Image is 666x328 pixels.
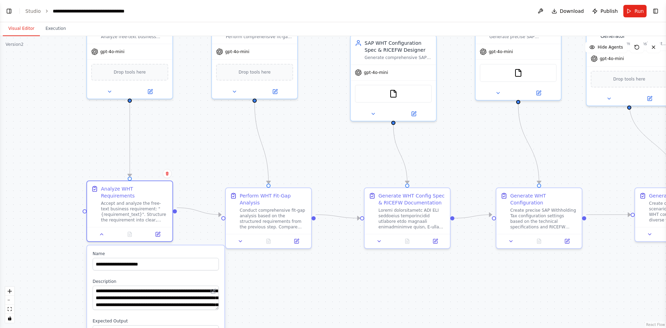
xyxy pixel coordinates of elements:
[5,314,14,323] button: toggle interactivity
[86,14,173,99] div: Analyze free-text business requirements for SAP Withholding Tax automation and structure them int...
[101,201,168,223] div: Accept and analyze the free-text business requirement: "{requirement_text}". Structure the requir...
[365,40,432,53] div: SAP WHT Configuration Spec & RICEFW Designer
[489,34,557,40] div: Generate precise SAP Withholding Tax configuration settings in YAML format with specific Tcodes, ...
[25,8,41,14] a: Studio
[255,87,294,96] button: Open in side panel
[510,192,578,206] div: Generate WHT Configuration
[510,208,578,230] div: Create precise SAP Withholding Tax configuration settings based on the technical specifications a...
[101,34,168,40] div: Analyze free-text business requirements for SAP Withholding Tax automation and structure them int...
[585,42,627,53] button: Hide Agents
[130,87,170,96] button: Open in side panel
[5,296,14,305] button: zoom out
[225,49,249,54] span: gpt-4o-mini
[211,21,298,99] div: Perform comprehensive fit-gap analysis between business requirements and SAP standard WHT functio...
[600,56,624,61] span: gpt-4o-mini
[93,279,219,284] label: Description
[4,6,14,16] button: Show left sidebar
[163,169,172,178] button: Delete node
[100,49,125,54] span: gpt-4o-mini
[634,8,644,15] span: Run
[423,237,447,245] button: Open in side panel
[239,69,271,76] span: Drop tools here
[613,76,646,83] span: Drop tools here
[454,211,492,222] g: Edge from 48804965-f322-4859-9826-c4e23a69c261 to 59fb576d-0266-49ce-aba3-f5ff9e44fed2
[114,69,146,76] span: Drop tools here
[316,211,360,222] g: Edge from e72ed3a6-e16e-4831-b1cf-6fd76fbcac95 to 48804965-f322-4859-9826-c4e23a69c261
[225,187,312,249] div: Perform WHT Fit-Gap AnalysisConduct comprehensive fit-gap analysis based on the structured requir...
[284,237,308,245] button: Open in side panel
[240,208,307,230] div: Conduct comprehensive fit-gap analysis based on the structured requirements from the previous ste...
[519,89,558,97] button: Open in side panel
[350,35,437,121] div: SAP WHT Configuration Spec & RICEFW DesignerGenerate comprehensive SAP WHT technical configuratio...
[560,8,584,15] span: Download
[378,192,446,206] div: Generate WHT Config Spec & RICEFW Documentation
[364,187,451,249] div: Generate WHT Config Spec & RICEFW DocumentationLoremi dolorsitametc ADI ELI seddoeius temporincid...
[598,44,623,50] span: Hide Agents
[586,211,631,218] g: Edge from 59fb576d-0266-49ce-aba3-f5ff9e44fed2 to 87409923-7149-4891-8fc6-6fa18076367f
[254,237,283,245] button: No output available
[393,237,422,245] button: No output available
[589,5,621,17] button: Publish
[25,8,131,15] nav: breadcrumb
[3,22,40,36] button: Visual Editor
[364,70,388,75] span: gpt-4o-mini
[390,125,411,184] g: Edge from c56229cd-8953-4066-b8f5-ff254d3a529b to 48804965-f322-4859-9826-c4e23a69c261
[389,90,398,98] img: FileReadTool
[5,287,14,296] button: zoom in
[40,22,71,36] button: Execution
[226,34,293,40] div: Perform comprehensive fit-gap analysis between business requirements and SAP standard WHT functio...
[475,14,562,101] div: Generate precise SAP Withholding Tax configuration settings in YAML format with specific Tcodes, ...
[394,110,433,118] button: Open in side panel
[623,5,647,17] button: Run
[177,204,221,218] g: Edge from 7523d10f-c9ac-4824-baa5-6b9eb8e0ada2 to e72ed3a6-e16e-4831-b1cf-6fd76fbcac95
[93,251,219,256] label: Name
[115,230,145,238] button: No output available
[378,208,446,230] div: Loremi dolorsitametc ADI ELI seddoeius temporincidid utlabore etdo magnaali enimadminimve quisn, ...
[146,230,170,238] button: Open in side panel
[515,104,543,184] g: Edge from ddea072c-865b-4523-a6f0-7a0a9439a3ce to 59fb576d-0266-49ce-aba3-f5ff9e44fed2
[209,287,217,295] button: Open in editor
[600,8,618,15] span: Publish
[549,5,587,17] button: Download
[126,103,133,177] g: Edge from 25e35520-a864-4877-929a-c0f219e29615 to 7523d10f-c9ac-4824-baa5-6b9eb8e0ada2
[489,49,513,54] span: gpt-4o-mini
[6,42,24,47] div: Version 2
[5,287,14,323] div: React Flow controls
[555,237,579,245] button: Open in side panel
[514,69,522,77] img: FileReadTool
[86,180,173,242] div: Analyze WHT RequirementsAccept and analyze the free-text business requirement: "{requirement_text...
[251,103,272,184] g: Edge from 2d6dbc96-7e8b-4b18-9c2a-046c16be4de2 to e72ed3a6-e16e-4831-b1cf-6fd76fbcac95
[365,55,432,60] div: Generate comprehensive SAP WHT technical configuration specifications with detailed T-codes, tabl...
[524,237,554,245] button: No output available
[5,305,14,314] button: fit view
[93,318,219,324] label: Expected Output
[101,185,168,199] div: Analyze WHT Requirements
[646,323,665,327] a: React Flow attribution
[240,192,307,206] div: Perform WHT Fit-Gap Analysis
[651,6,660,16] button: Show right sidebar
[496,187,582,249] div: Generate WHT ConfigurationCreate precise SAP Withholding Tax configuration settings based on the ...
